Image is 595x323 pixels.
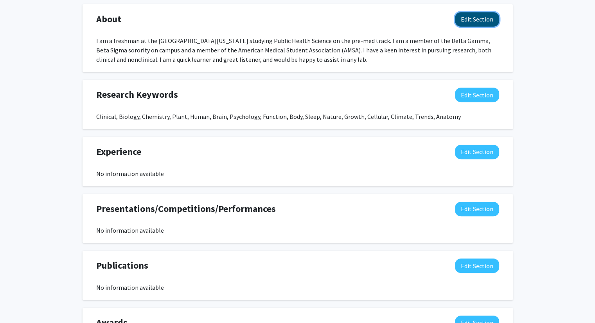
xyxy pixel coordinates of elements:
iframe: Chat [6,288,33,317]
div: No information available [96,169,499,178]
button: Edit About [455,12,499,27]
button: Edit Publications [455,258,499,273]
div: I am a freshman at the [GEOGRAPHIC_DATA][US_STATE] studying Public Health Science on the pre-med ... [96,36,499,64]
button: Edit Research Keywords [455,88,499,102]
div: No information available [96,226,499,235]
span: Experience [96,145,141,159]
button: Edit Experience [455,145,499,159]
span: About [96,12,121,26]
button: Edit Presentations/Competitions/Performances [455,202,499,216]
span: Research Keywords [96,88,178,102]
span: Presentations/Competitions/Performances [96,202,276,216]
div: Clinical, Biology, Chemistry, Plant, Human, Brain, Psychology, Function, Body, Sleep, Nature, Gro... [96,112,499,121]
div: No information available [96,283,499,292]
span: Publications [96,258,148,273]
